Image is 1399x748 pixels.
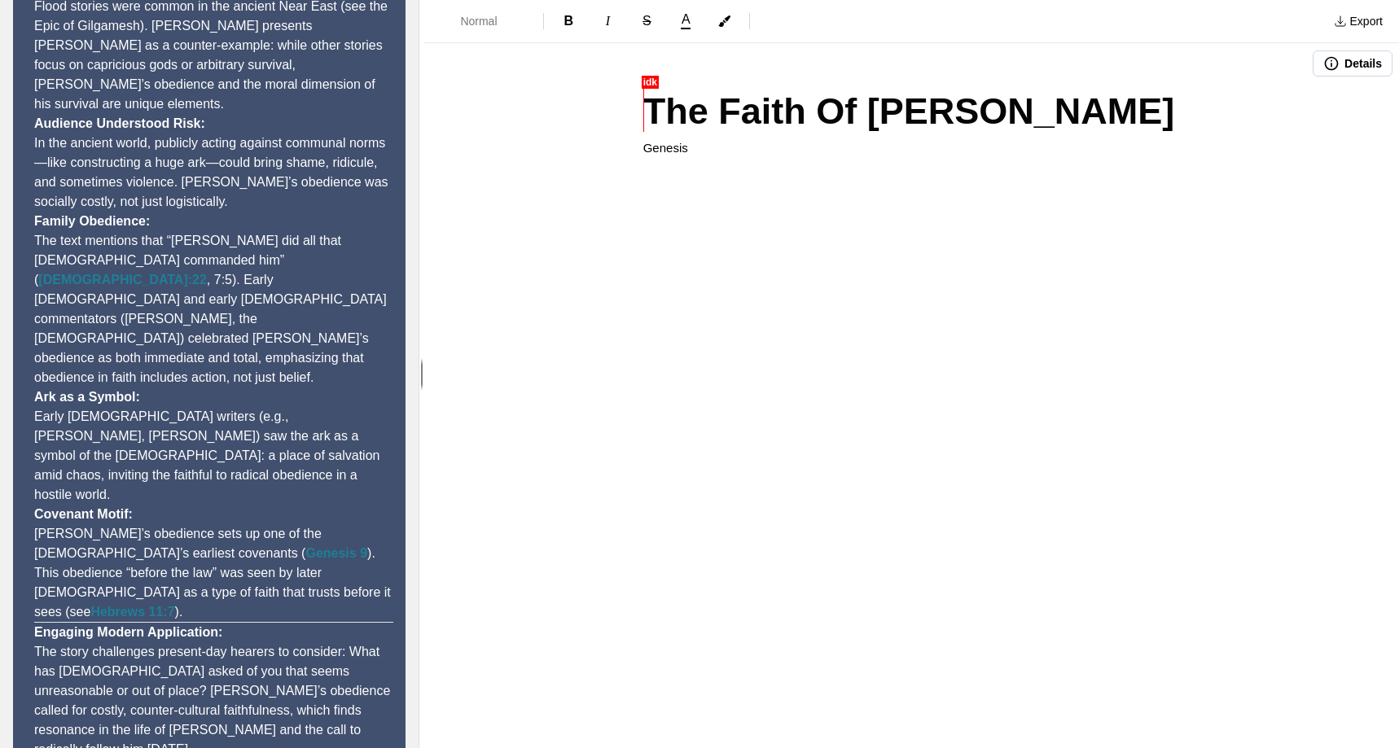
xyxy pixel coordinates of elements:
strong: Covenant Motif: [34,507,133,521]
button: Formatting Options [431,7,537,36]
button: Format Strikethrough [629,8,664,34]
button: Export [1324,8,1392,34]
p: In the ancient world, publicly acting against communal norms—like constructing a huge ark—could b... [34,114,393,212]
span: Genesis [643,141,688,155]
strong: Family Obedience: [34,214,150,228]
p: The text mentions that “[PERSON_NAME] did all that [DEMOGRAPHIC_DATA] commanded him” ( , 7:5). Ea... [34,212,393,387]
span: I [606,14,610,28]
iframe: Drift Widget Chat Controller [1318,667,1379,728]
button: Format Bold [550,8,586,34]
a: [DEMOGRAPHIC_DATA]:22 [38,273,207,287]
p: [PERSON_NAME]’s obedience sets up one of the [DEMOGRAPHIC_DATA]’s earliest covenants ( ). This ob... [34,505,393,622]
span: The Faith Of [PERSON_NAME] [643,90,1175,132]
a: Genesis 9 [305,546,367,560]
p: Early [DEMOGRAPHIC_DATA] writers (e.g., [PERSON_NAME], [PERSON_NAME]) saw the ark as a symbol of ... [34,387,393,505]
span: Normal [460,13,517,29]
button: A [668,10,704,33]
span: A [682,13,691,26]
span: S [642,14,651,28]
strong: Engaging Modern Application: [34,625,222,639]
a: Hebrews 11:7 [90,605,174,619]
strong: Audience Understood Risk: [34,116,205,130]
button: Details [1313,50,1392,77]
strong: Ark as a Symbol: [34,390,140,404]
button: Format Italics [590,8,625,34]
span: B [564,14,574,28]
